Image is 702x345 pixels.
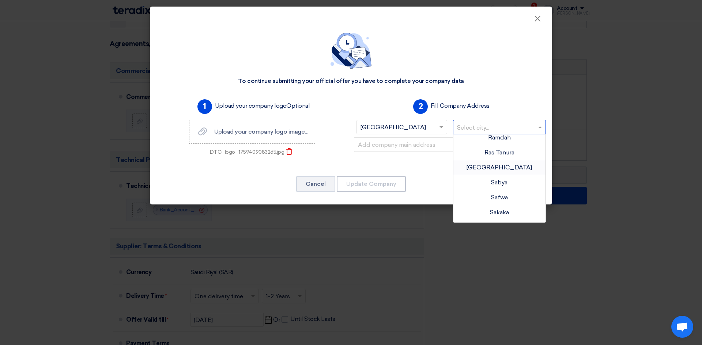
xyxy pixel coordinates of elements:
span: Optional [286,102,310,109]
div: To continue submitting your official offer you have to complete your company data [238,77,464,85]
span: Sakaka [490,209,509,216]
span: Upload your company logo image... [214,128,307,135]
label: Fill Company Address [431,101,489,110]
span: Sabya [491,179,507,186]
span: Safwa [491,194,508,201]
span: 2 [413,99,428,114]
div: Open chat [671,316,693,338]
span: × [534,13,541,28]
button: Close [528,12,547,26]
button: Cancel [296,176,335,192]
label: Upload your company logo [215,101,310,110]
button: Update Company [337,176,406,192]
span: 1 [197,99,212,114]
span: Ramdah [488,134,511,141]
input: Add company main address [354,137,546,152]
img: empty_state_contact.svg [331,33,371,69]
span: Ras Tanura [484,149,514,156]
span: [GEOGRAPHIC_DATA] [467,164,532,171]
div: DTC_logo_1759409083265.jpg [210,148,284,156]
